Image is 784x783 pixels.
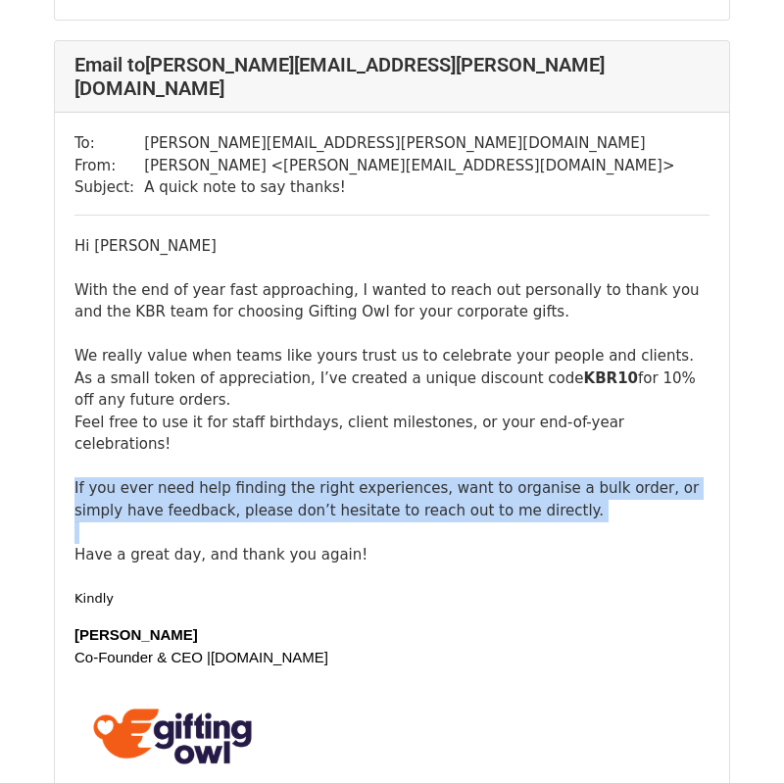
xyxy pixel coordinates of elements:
[686,689,784,783] iframe: Chat Widget
[74,626,198,643] b: [PERSON_NAME]
[74,649,211,665] font: Co-Founder & CEO |
[211,649,328,666] a: [DOMAIN_NAME]
[584,369,638,387] b: KBR10
[74,155,144,177] td: From:
[211,649,328,665] font: [DOMAIN_NAME]
[74,53,710,100] h4: Email to [PERSON_NAME][EMAIL_ADDRESS][PERSON_NAME][DOMAIN_NAME]
[74,132,144,155] td: To:
[74,367,710,412] div: As a small token of appreciation, I’ve created a unique discount code for 10% off any future orders.
[74,323,710,367] div: We really value when teams like yours trust us to celebrate your people and clients.
[74,412,710,456] div: Feel free to use it for staff birthdays, client milestones, or your end-of-year celebrations!
[74,477,710,521] div: If you ever need help finding the right experiences, want to organise a bulk order, or simply hav...
[74,279,710,323] div: With the end of year fast approaching, I wanted to reach out personally to thank you and the KBR ...
[144,132,674,155] td: [PERSON_NAME][EMAIL_ADDRESS][PERSON_NAME][DOMAIN_NAME]
[144,176,674,199] td: A quick note to say thanks!
[144,155,674,177] td: [PERSON_NAME] < [PERSON_NAME][EMAIL_ADDRESS][DOMAIN_NAME] >
[74,176,144,199] td: Subject:
[74,691,270,782] img: F8lWOxfTk-y1LK8RXXbJln9KZ97LRzYFSbP-vdvpkqFnq38lyW-7Lw6ANtI1fepYM4WpvfrYY3yKUEVSHUWeOGOj4NKbuNbK9...
[74,591,114,606] span: Kindly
